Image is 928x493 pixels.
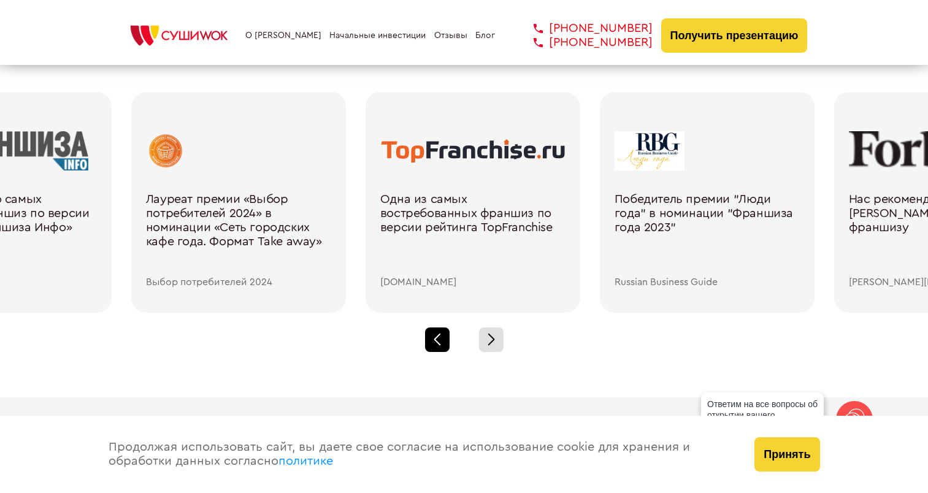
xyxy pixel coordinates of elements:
div: Одна из самых востребованных франшиз по версии рейтинга TopFranchise [380,193,566,277]
a: О [PERSON_NAME] [245,31,321,40]
div: Продолжая использовать сайт, вы даете свое согласие на использование cookie для хранения и обрабо... [96,416,743,493]
a: [PHONE_NUMBER] [515,21,653,36]
div: Лауреат премии «Выбор потребителей 2024» в номинации «Сеть городских кафе года. Формат Take away» [146,193,331,277]
button: Принять [754,437,819,472]
button: Получить презентацию [661,18,808,53]
img: СУШИWOK [121,22,237,49]
div: Победитель премии "Люди года" в номинации "Франшиза года 2023" [615,193,800,277]
div: [DOMAIN_NAME] [380,277,566,288]
div: Выбор потребителей 2024 [146,277,331,288]
a: политике [278,455,333,467]
div: Russian Business Guide [615,277,800,288]
div: Ответим на все вопросы об открытии вашего [PERSON_NAME]! [701,392,824,438]
a: Блог [475,31,495,40]
a: Начальные инвестиции [329,31,426,40]
a: Отзывы [434,31,467,40]
a: [PHONE_NUMBER] [515,36,653,50]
